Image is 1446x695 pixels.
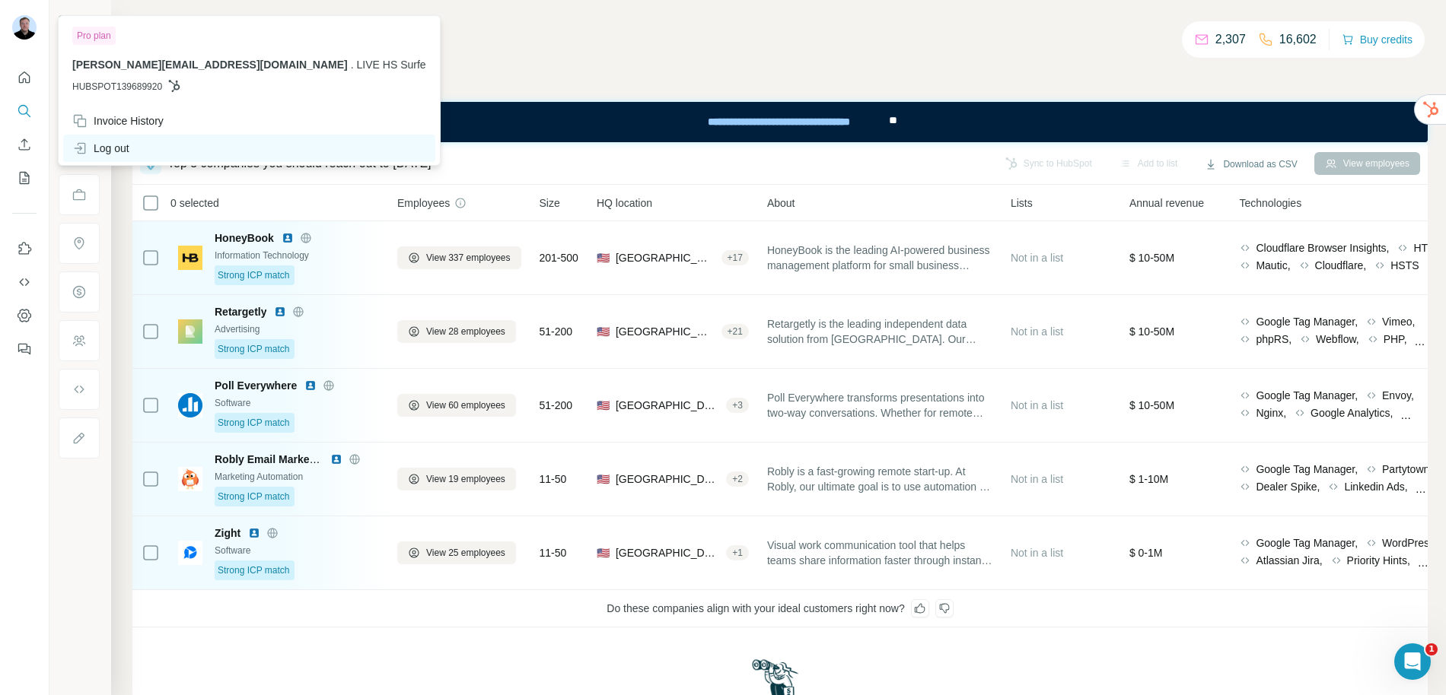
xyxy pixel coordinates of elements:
[215,230,274,246] span: HoneyBook
[357,59,426,71] span: LIVE HS Surfe
[426,546,505,560] span: View 25 employees
[1129,399,1174,411] span: $ 10-50M
[767,538,992,568] span: Visual work communication tool that helps teams share information faster through instantly sharea...
[1239,195,1301,211] span: Technologies
[540,398,573,413] span: 51-200
[1129,325,1174,338] span: $ 10-50M
[540,471,567,487] span: 11-50
[721,251,749,265] div: + 17
[12,335,37,363] button: Feedback
[218,268,290,282] span: Strong ICP match
[397,394,516,417] button: View 60 employees
[597,250,610,265] span: 🇺🇸
[218,342,290,356] span: Strong ICP match
[597,398,610,413] span: 🇺🇸
[540,324,573,339] span: 51-200
[1011,195,1033,211] span: Lists
[1256,240,1389,255] span: Cloudflare Browser Insights,
[1256,535,1358,551] span: Google Tag Manager,
[178,393,202,417] img: Logo of Poll Everywhere
[540,195,560,211] span: Size
[426,325,505,338] span: View 28 employees
[397,320,516,343] button: View 28 employees
[12,268,37,296] button: Use Surfe API
[397,246,521,269] button: View 337 employees
[1256,388,1358,403] span: Google Tag Manager,
[1382,462,1432,477] span: Partytown,
[12,164,37,192] button: My lists
[12,302,37,329] button: Dashboard
[170,195,219,211] span: 0 selected
[351,59,354,71] span: .
[215,396,379,410] div: Software
[132,590,1428,627] div: Do these companies align with your ideal customers right now?
[726,546,749,560] div: + 1
[1311,405,1393,420] span: Google Analytics,
[215,453,329,465] span: Robly Email Marketing
[12,64,37,91] button: Quick start
[304,379,317,392] img: LinkedIn logo
[1256,332,1292,347] span: phpRS,
[72,59,348,71] span: [PERSON_NAME][EMAIL_ADDRESS][DOMAIN_NAME]
[1011,325,1063,338] span: Not in a list
[1129,473,1168,485] span: $ 1-10M
[178,467,202,491] img: Logo of Robly Email Marketing
[215,378,297,393] span: Poll Everywhere
[1382,535,1438,551] span: WordPress,
[1316,332,1359,347] span: Webflow,
[1342,29,1413,50] button: Buy credits
[1382,388,1414,403] span: Envoy,
[178,541,202,565] img: Logo of Zight
[767,195,795,211] span: About
[1394,643,1431,680] iframe: Intercom live chat
[767,243,992,273] span: HoneyBook is the leading AI-powered business management platform for small business owners. Desig...
[72,80,162,94] span: HUBSPOT139689920
[1256,405,1286,420] span: Nginx,
[132,102,1428,142] iframe: Banner
[597,195,652,211] span: HQ location
[1347,553,1410,568] span: Priority Hints,
[72,141,129,156] div: Log out
[767,464,992,494] span: Robly is a fast-growing remote start-up. At Robly, our ultimate goal is to use automation to help...
[426,251,511,265] span: View 337 employees
[397,541,516,564] button: View 25 employees
[12,131,37,158] button: Enrich CSV
[215,525,240,541] span: Zight
[597,471,610,487] span: 🇺🇸
[1279,30,1317,49] p: 16,602
[540,545,567,560] span: 11-50
[616,471,720,487] span: [GEOGRAPHIC_DATA], [US_STATE]
[330,453,342,465] img: LinkedIn logo
[132,18,1428,40] h4: Search
[767,390,992,420] span: Poll Everywhere transforms presentations into two-way conversations. Whether for remote meetings,...
[397,468,516,490] button: View 19 employees
[1256,479,1320,494] span: Dealer Spike,
[726,398,749,412] div: + 3
[616,398,720,413] span: [GEOGRAPHIC_DATA], [US_STATE]
[12,15,37,40] img: Avatar
[1390,258,1419,273] span: HSTS
[1256,553,1322,568] span: Atlassian Jira,
[1129,252,1174,264] span: $ 10-50M
[397,195,450,211] span: Employees
[178,246,202,270] img: Logo of HoneyBook
[218,416,290,430] span: Strong ICP match
[218,563,290,577] span: Strong ICP match
[215,249,379,262] div: Information Technology
[274,306,286,318] img: LinkedIn logo
[1011,399,1063,411] span: Not in a list
[1315,258,1367,273] span: Cloudflare,
[426,398,505,412] span: View 60 employees
[1129,547,1163,559] span: $ 0-1M
[726,472,749,486] div: + 2
[1256,314,1358,329] span: Google Tag Manager,
[72,27,116,45] div: Pro plan
[540,250,578,265] span: 201-500
[721,325,749,338] div: + 21
[282,232,294,244] img: LinkedIn logo
[1256,462,1358,477] span: Google Tag Manager,
[1344,479,1407,494] span: Linkedin Ads,
[616,324,715,339] span: [GEOGRAPHIC_DATA], [US_STATE]
[215,304,266,319] span: Retargetly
